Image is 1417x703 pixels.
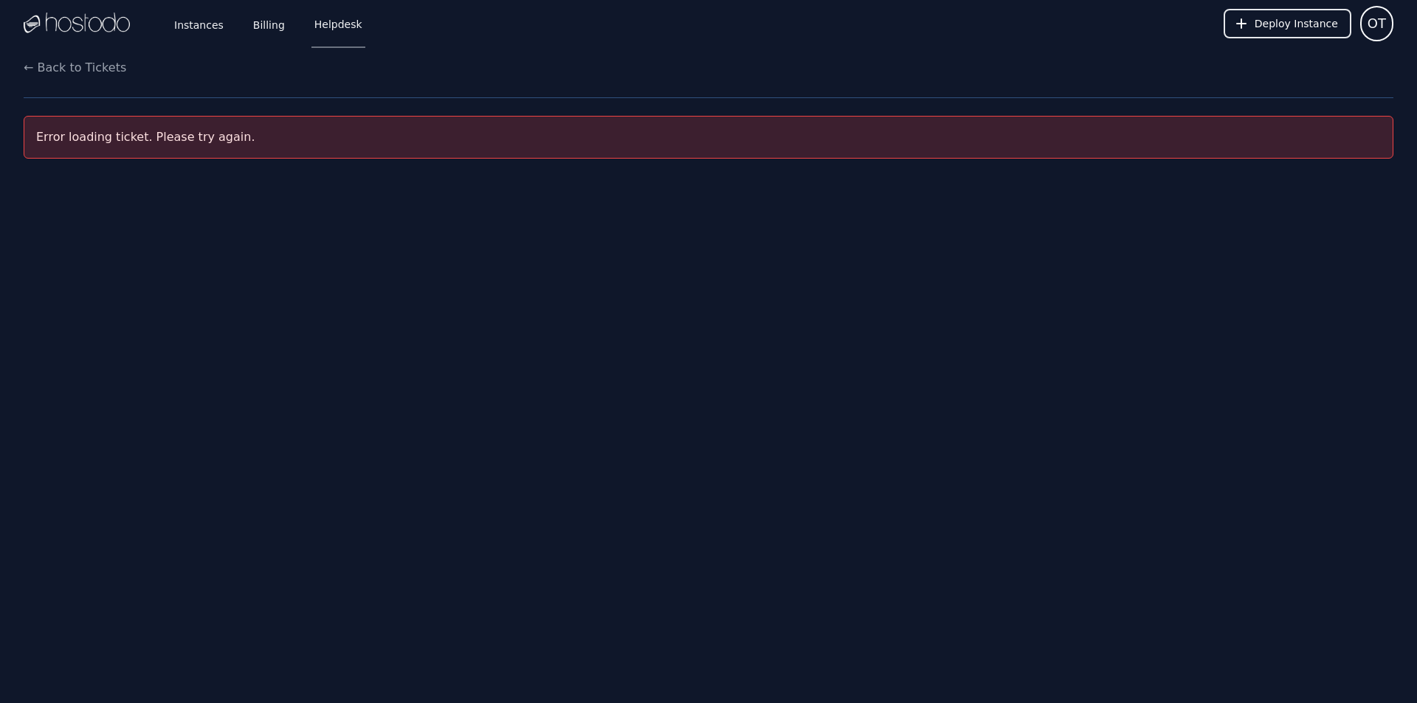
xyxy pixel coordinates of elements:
[1255,16,1338,31] span: Deploy Instance
[24,59,126,77] button: ← Back to Tickets
[1224,9,1351,38] button: Deploy Instance
[24,116,1393,159] div: Error loading ticket. Please try again.
[24,13,130,35] img: Logo
[1368,13,1386,34] span: OT
[1360,6,1393,41] button: User menu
